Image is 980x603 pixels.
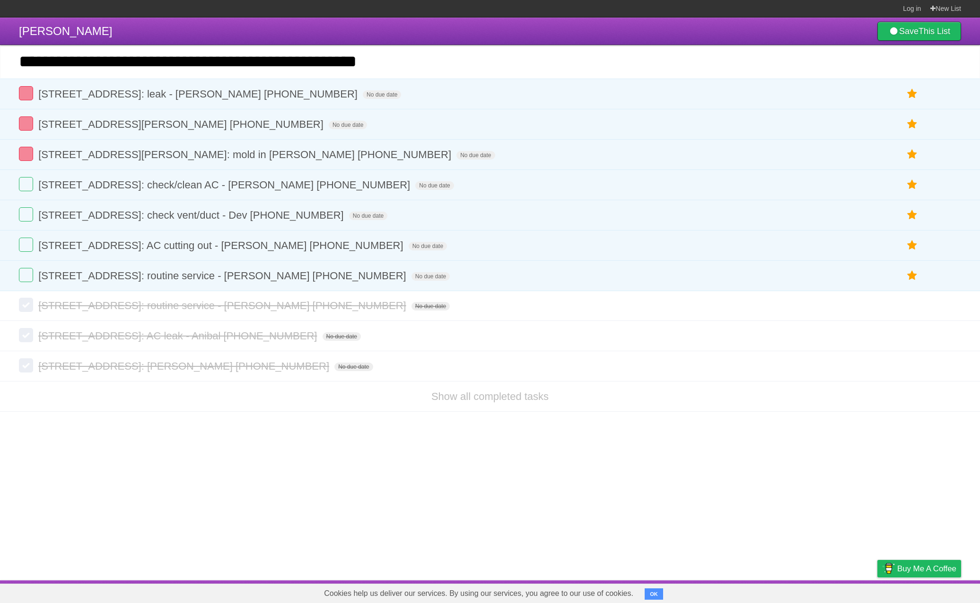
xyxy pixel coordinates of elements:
[903,238,921,253] label: Star task
[19,207,33,222] label: Done
[38,149,454,160] span: [STREET_ADDRESS][PERSON_NAME]: mold in [PERSON_NAME] [PHONE_NUMBER]
[334,363,373,371] span: No due date
[865,583,890,601] a: Privacy
[901,583,961,601] a: Suggest a feature
[919,27,950,36] b: This List
[903,147,921,162] label: Star task
[903,116,921,132] label: Star task
[38,270,409,282] span: [STREET_ADDRESS]: routine service - [PERSON_NAME] [PHONE_NUMBER]
[323,332,361,341] span: No due date
[38,209,346,221] span: [STREET_ADDRESS]: check vent/duct - Dev [PHONE_NUMBER]
[409,242,447,250] span: No due date
[431,390,549,402] a: Show all completed tasks
[903,177,921,193] label: Star task
[897,560,956,577] span: Buy me a coffee
[19,116,33,131] label: Done
[349,212,387,220] span: No due date
[752,583,771,601] a: About
[19,328,33,342] label: Done
[882,560,895,576] img: Buy me a coffee
[415,181,454,190] span: No due date
[411,272,450,281] span: No due date
[38,300,409,311] span: [STREET_ADDRESS]: routine service - [PERSON_NAME] [PHONE_NUMBER]
[38,179,412,191] span: [STREET_ADDRESS]: check/clean AC - [PERSON_NAME] [PHONE_NUMBER]
[877,22,961,41] a: SaveThis List
[783,583,821,601] a: Developers
[329,121,367,129] span: No due date
[363,90,401,99] span: No due date
[19,238,33,252] label: Done
[833,583,854,601] a: Terms
[456,151,495,160] span: No due date
[903,207,921,223] label: Star task
[19,358,33,372] label: Done
[19,268,33,282] label: Done
[19,298,33,312] label: Done
[645,588,663,600] button: OK
[38,118,326,130] span: [STREET_ADDRESS][PERSON_NAME] [PHONE_NUMBER]
[315,584,643,603] span: Cookies help us deliver our services. By using our services, you agree to our use of cookies.
[38,360,332,372] span: [STREET_ADDRESS]: [PERSON_NAME] [PHONE_NUMBER]
[903,86,921,102] label: Star task
[19,147,33,161] label: Done
[877,560,961,577] a: Buy me a coffee
[19,25,112,37] span: [PERSON_NAME]
[19,177,33,191] label: Done
[38,239,405,251] span: [STREET_ADDRESS]: AC cutting out - [PERSON_NAME] [PHONE_NUMBER]
[19,86,33,100] label: Done
[38,330,319,342] span: [STREET_ADDRESS]: AC leak - Anibal [PHONE_NUMBER]
[903,268,921,284] label: Star task
[38,88,360,100] span: [STREET_ADDRESS]: leak - [PERSON_NAME] [PHONE_NUMBER]
[411,302,450,310] span: No due date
